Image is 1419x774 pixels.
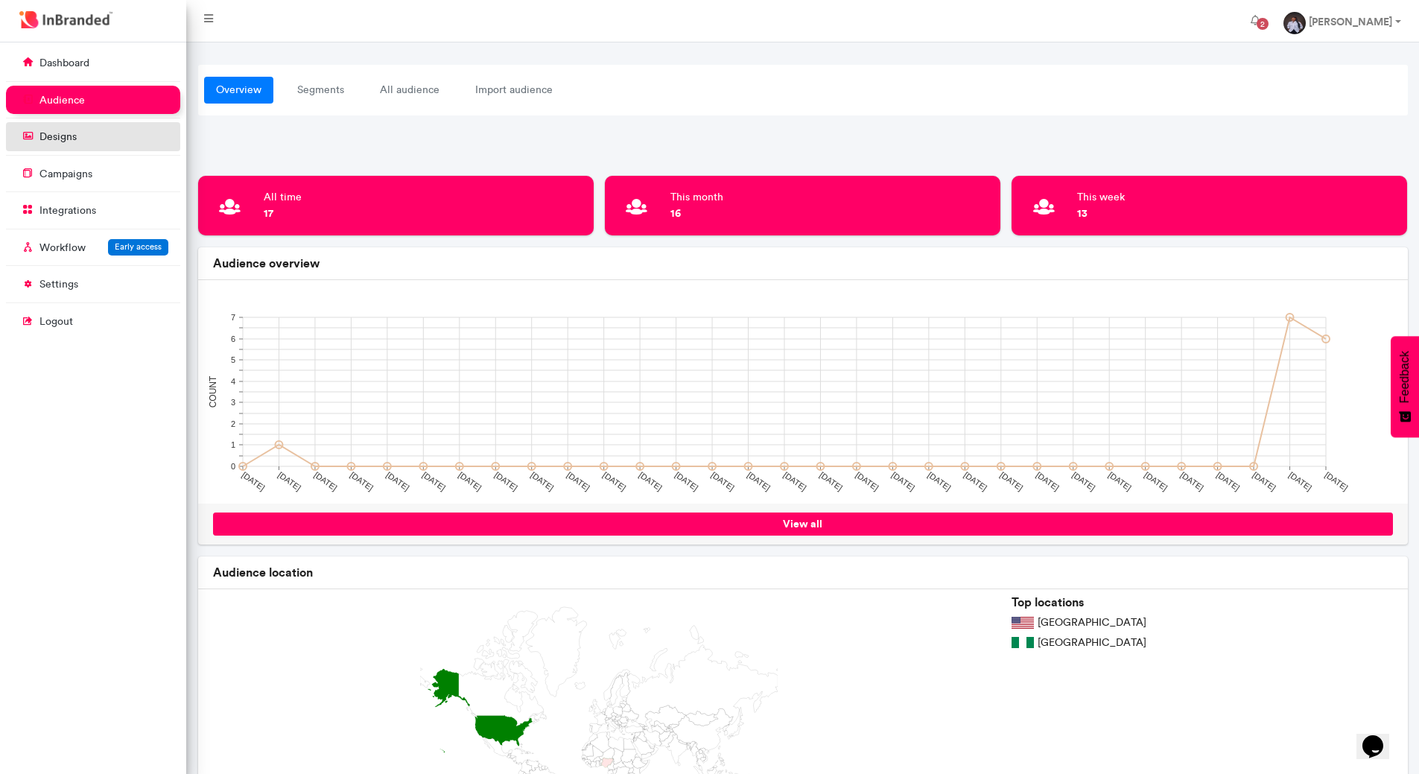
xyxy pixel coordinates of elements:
[240,470,266,492] text: [DATE]
[39,241,86,256] p: Workflow
[230,398,235,407] text: 3
[204,77,273,104] a: overview
[1106,470,1132,492] text: [DATE]
[6,233,180,261] a: WorkflowEarly access
[601,470,627,492] text: [DATE]
[230,377,235,386] text: 4
[39,93,85,108] p: audience
[565,470,591,492] text: [DATE]
[670,207,987,220] span: 16
[6,122,180,150] a: designs
[1034,470,1060,492] text: [DATE]
[230,334,235,343] text: 6
[6,270,180,298] a: settings
[1391,336,1419,437] button: Feedback - Show survey
[230,313,235,322] text: 7
[420,470,446,492] text: [DATE]
[998,470,1024,492] text: [DATE]
[39,203,96,218] p: integrations
[889,470,915,492] text: [DATE]
[1323,470,1349,492] text: [DATE]
[16,7,116,32] img: InBranded Logo
[818,470,844,492] text: [DATE]
[962,470,988,492] text: [DATE]
[39,130,77,145] p: designs
[1012,617,1034,629] img: US
[1287,470,1313,492] text: [DATE]
[1012,615,1407,630] li: [GEOGRAPHIC_DATA]
[6,159,180,188] a: campaigns
[39,277,78,292] p: settings
[1251,470,1277,492] text: [DATE]
[492,470,518,492] text: [DATE]
[926,470,952,492] text: [DATE]
[115,241,162,252] span: Early access
[6,86,180,114] a: audience
[264,191,580,204] span: all time
[709,470,735,492] text: [DATE]
[529,470,555,492] text: [DATE]
[457,470,483,492] text: [DATE]
[213,565,1393,580] h6: audience location
[348,470,374,492] text: [DATE]
[285,77,356,104] a: segments
[1356,714,1404,759] iframe: chat widget
[6,196,180,224] a: integrations
[368,77,451,104] a: all audience
[1215,470,1241,492] text: [DATE]
[463,77,565,104] a: import audience
[1077,207,1394,220] span: 13
[1012,595,1407,609] h6: top locations
[1309,15,1392,28] strong: [PERSON_NAME]
[213,256,1393,270] h6: audience overview
[230,355,235,364] text: 5
[230,462,235,471] text: 0
[781,470,807,492] text: [DATE]
[1398,351,1412,403] span: Feedback
[746,470,772,492] text: [DATE]
[637,470,663,492] text: [DATE]
[670,191,987,204] span: this month
[854,470,880,492] text: [DATE]
[230,440,235,449] text: 1
[312,470,338,492] text: [DATE]
[264,207,580,220] span: 17
[1283,12,1306,34] img: profile dp
[6,48,180,77] a: dashboard
[1070,470,1096,492] text: [DATE]
[1272,6,1413,36] a: [PERSON_NAME]
[213,513,1393,536] a: view all
[276,470,302,492] text: [DATE]
[1257,18,1269,30] span: 2
[1239,6,1272,36] button: 2
[230,419,235,428] text: 2
[1143,470,1169,492] text: [DATE]
[39,56,89,71] p: dashboard
[1012,635,1407,650] li: [GEOGRAPHIC_DATA]
[208,375,218,407] text: COUNT
[1012,637,1034,648] img: NG
[673,470,699,492] text: [DATE]
[384,470,410,492] text: [DATE]
[1077,191,1394,204] span: this week
[39,314,73,329] p: logout
[1178,470,1204,492] text: [DATE]
[39,167,92,182] p: campaigns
